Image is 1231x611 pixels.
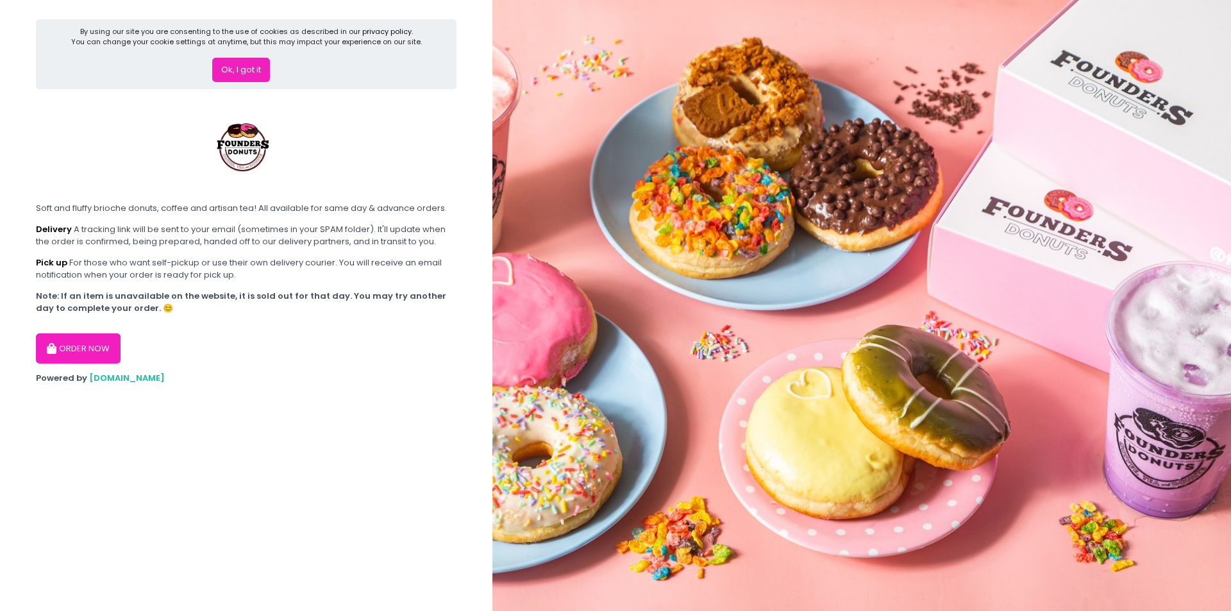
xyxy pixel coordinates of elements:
[36,290,456,315] div: Note: If an item is unavailable on the website, it is sold out for that day. You may try another ...
[36,333,121,364] button: ORDER NOW
[36,256,456,281] div: For those who want self-pickup or use their own delivery courier. You will receive an email notif...
[36,372,456,385] div: Powered by
[196,97,292,194] img: Founders Donuts
[36,223,456,248] div: A tracking link will be sent to your email (sometimes in your SPAM folder). It'll update when the...
[89,372,165,384] a: [DOMAIN_NAME]
[362,26,413,37] a: privacy policy.
[36,223,72,235] b: Delivery
[212,58,270,82] button: Ok, I got it
[36,256,67,269] b: Pick up
[36,202,456,215] div: Soft and fluffy brioche donuts, coffee and artisan tea! All available for same day & advance orders.
[71,26,422,47] div: By using our site you are consenting to the use of cookies as described in our You can change you...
